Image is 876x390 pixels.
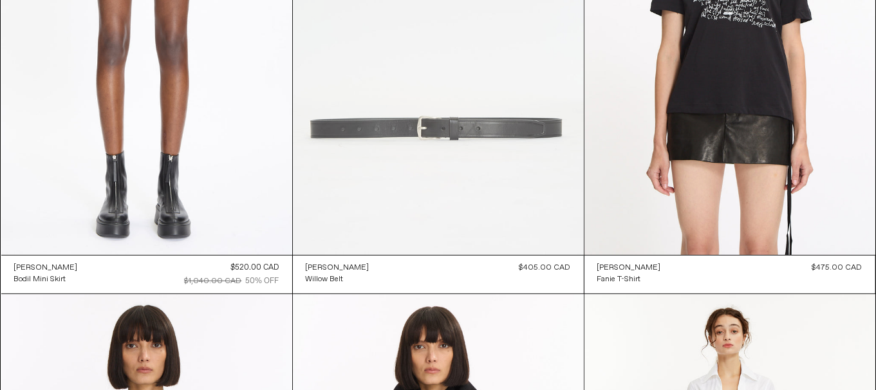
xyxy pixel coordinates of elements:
div: $475.00 CAD [812,262,862,274]
a: Fanie T-Shirt [597,274,661,285]
a: Willow Belt [306,274,369,285]
div: Fanie T-Shirt [597,274,641,285]
div: [PERSON_NAME] [306,263,369,274]
div: [PERSON_NAME] [597,263,661,274]
a: [PERSON_NAME] [14,262,78,274]
div: $1,040.00 CAD [185,275,242,287]
div: $520.00 CAD [231,262,279,274]
a: [PERSON_NAME] [306,262,369,274]
div: 50% OFF [246,275,279,287]
a: [PERSON_NAME] [597,262,661,274]
div: $405.00 CAD [519,262,571,274]
div: Willow Belt [306,274,344,285]
div: [PERSON_NAME] [14,263,78,274]
div: Bodil Mini Skirt [14,274,66,285]
a: Bodil Mini Skirt [14,274,78,285]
